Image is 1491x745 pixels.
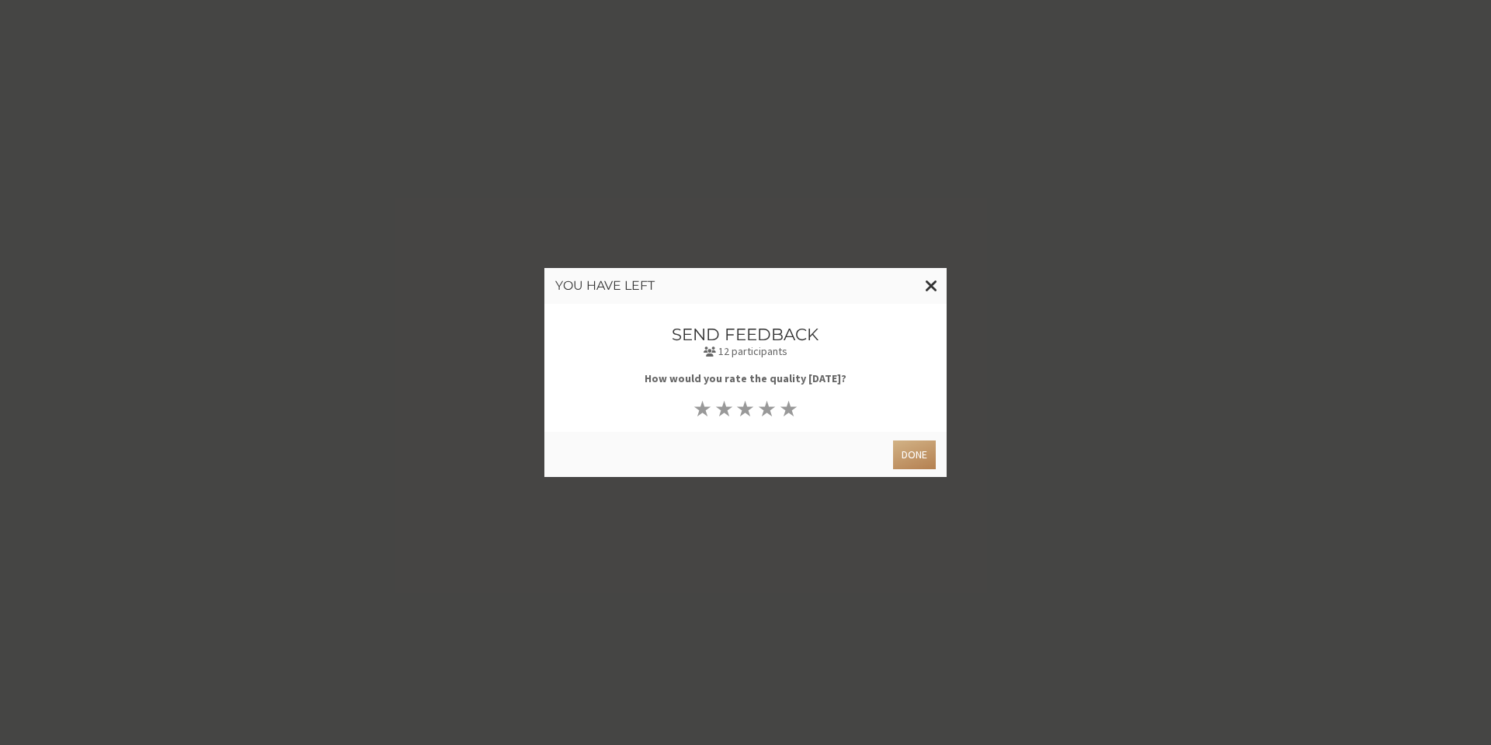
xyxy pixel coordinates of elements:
b: How would you rate the quality [DATE]? [645,371,846,385]
button: ★ [756,398,778,419]
h3: You have left [555,279,936,293]
button: Done [893,440,936,469]
button: ★ [778,398,800,419]
button: ★ [735,398,756,419]
button: Close modal [916,268,947,304]
button: ★ [713,398,735,419]
button: ★ [692,398,714,419]
p: 12 participants [597,343,895,360]
h3: Send feedback [597,326,895,343]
